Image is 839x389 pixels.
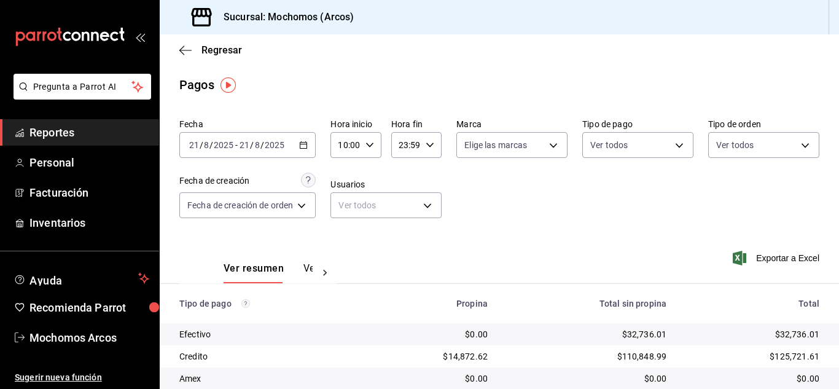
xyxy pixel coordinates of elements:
[241,299,250,308] svg: Los pagos realizados con Pay y otras terminales son montos brutos.
[507,350,666,363] div: $110,848.99
[29,271,133,286] span: Ayuda
[582,120,693,128] label: Tipo de pago
[14,74,151,100] button: Pregunta a Parrot AI
[375,350,488,363] div: $14,872.62
[330,180,442,189] label: Usuarios
[179,372,356,385] div: Amex
[29,124,149,141] span: Reportes
[391,120,442,128] label: Hora fin
[29,154,149,171] span: Personal
[29,299,149,316] span: Recomienda Parrot
[464,139,527,151] span: Elige las marcas
[686,328,819,340] div: $32,736.01
[203,140,209,150] input: --
[686,372,819,385] div: $0.00
[235,140,238,150] span: -
[239,140,250,150] input: --
[456,120,568,128] label: Marca
[375,372,488,385] div: $0.00
[187,199,293,211] span: Fecha de creación de orden
[330,192,442,218] div: Ver todos
[686,299,819,308] div: Total
[15,371,149,384] span: Sugerir nueva función
[179,120,316,128] label: Fecha
[375,328,488,340] div: $0.00
[303,262,349,283] button: Ver pagos
[179,175,249,187] div: Fecha de creación
[29,184,149,201] span: Facturación
[201,44,242,56] span: Regresar
[716,139,754,151] span: Ver todos
[507,328,666,340] div: $32,736.01
[330,120,381,128] label: Hora inicio
[189,140,200,150] input: --
[254,140,260,150] input: --
[507,372,666,385] div: $0.00
[179,44,242,56] button: Regresar
[735,251,819,265] button: Exportar a Excel
[213,140,234,150] input: ----
[590,139,628,151] span: Ver todos
[214,10,354,25] h3: Sucursal: Mochomos (Arcos)
[179,328,356,340] div: Efectivo
[135,32,145,42] button: open_drawer_menu
[224,262,313,283] div: navigation tabs
[220,77,236,93] img: Tooltip marker
[686,350,819,363] div: $125,721.61
[507,299,666,308] div: Total sin propina
[200,140,203,150] span: /
[9,89,151,102] a: Pregunta a Parrot AI
[33,81,132,93] span: Pregunta a Parrot AI
[224,262,284,283] button: Ver resumen
[264,140,285,150] input: ----
[260,140,264,150] span: /
[29,329,149,346] span: Mochomos Arcos
[29,214,149,231] span: Inventarios
[179,76,214,94] div: Pagos
[250,140,254,150] span: /
[375,299,488,308] div: Propina
[209,140,213,150] span: /
[708,120,819,128] label: Tipo de orden
[179,299,356,308] div: Tipo de pago
[179,350,356,363] div: Credito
